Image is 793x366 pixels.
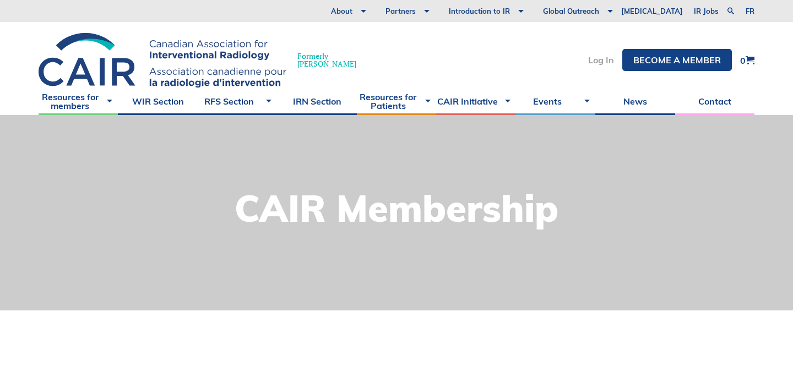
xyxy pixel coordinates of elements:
img: CIRA [39,33,286,88]
h1: CAIR Membership [235,190,558,227]
a: News [595,88,675,115]
a: CAIR Initiative [436,88,515,115]
a: Formerly[PERSON_NAME] [39,33,367,88]
a: Log In [588,56,614,64]
a: Resources for Patients [357,88,436,115]
a: Events [516,88,595,115]
a: IRN Section [277,88,356,115]
a: Resources for members [39,88,118,115]
a: 0 [740,56,754,65]
a: RFS Section [198,88,277,115]
a: Contact [675,88,754,115]
a: fr [746,8,754,15]
a: Become a member [622,49,732,71]
a: WIR Section [118,88,197,115]
span: Formerly [PERSON_NAME] [297,52,356,68]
